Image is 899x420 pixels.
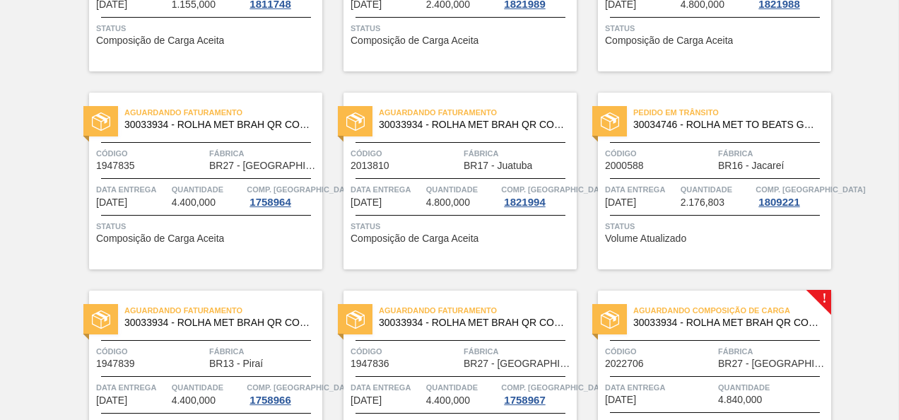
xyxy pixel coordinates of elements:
span: Quantidade [172,380,244,395]
span: 30034746 - ROLHA MET TO BEATS GREEN MIX [633,119,820,130]
span: 01/09/2025 [96,197,127,208]
span: 4.840,000 [718,395,762,405]
span: Aguardando Faturamento [124,303,322,317]
span: Fábrica [209,344,319,358]
span: Composição de Carga Aceita [96,35,224,46]
img: status [346,112,365,131]
span: Fábrica [718,146,828,161]
span: 1947835 [96,161,135,171]
div: 1809221 [756,197,802,208]
a: Comp. [GEOGRAPHIC_DATA]1758967 [501,380,573,406]
span: 1947836 [351,358,389,369]
span: Data entrega [605,182,677,197]
span: 2000588 [605,161,644,171]
span: BR27 - Nova Minas [718,358,828,369]
span: Status [351,219,573,233]
div: 1821994 [501,197,548,208]
div: 1758964 [247,197,293,208]
span: 08/09/2025 [605,395,636,405]
span: BR16 - Jacareí [718,161,784,171]
span: Quantidade [718,380,828,395]
span: BR13 - Piraí [209,358,263,369]
img: status [92,310,110,329]
span: 1947839 [96,358,135,369]
span: Fábrica [464,344,573,358]
span: Data entrega [351,380,423,395]
span: Pedido em Trânsito [633,105,831,119]
span: Código [605,344,715,358]
span: Comp. Carga [247,182,356,197]
span: Código [96,344,206,358]
span: 05/09/2025 [605,197,636,208]
span: Comp. Carga [501,380,611,395]
span: Aguardando Composição de Carga [633,303,831,317]
span: Data entrega [96,182,168,197]
span: BR27 - Nova Minas [209,161,319,171]
span: Volume Atualizado [605,233,686,244]
span: Status [605,21,828,35]
span: Status [96,219,319,233]
span: 30033934 - ROLHA MET BRAH QR CODE 021CX105 [124,317,311,328]
span: Fábrica [718,344,828,358]
span: 4.400,000 [172,395,216,406]
span: 30033934 - ROLHA MET BRAH QR CODE 021CX105 [633,317,820,328]
span: 4.400,000 [172,197,216,208]
span: Comp. Carga [501,182,611,197]
span: 30033934 - ROLHA MET BRAH QR CODE 021CX105 [124,119,311,130]
a: statusAguardando Faturamento30033934 - ROLHA MET BRAH QR CODE 021CX105Código2013810FábricaBR17 - ... [322,93,577,269]
span: BR17 - Juatuba [464,161,532,171]
span: Status [96,21,319,35]
a: Comp. [GEOGRAPHIC_DATA]1758964 [247,182,319,208]
span: Código [605,146,715,161]
span: BR27 - Nova Minas [464,358,573,369]
span: Código [351,146,460,161]
span: 2022706 [605,358,644,369]
span: Fábrica [209,146,319,161]
span: 08/09/2025 [351,395,382,406]
span: Código [96,146,206,161]
span: Data entrega [351,182,423,197]
span: Comp. Carga [756,182,865,197]
span: Quantidade [172,182,244,197]
a: Comp. [GEOGRAPHIC_DATA]1758966 [247,380,319,406]
span: Composição de Carga Aceita [351,35,478,46]
a: statusAguardando Faturamento30033934 - ROLHA MET BRAH QR CODE 021CX105Código1947835FábricaBR27 - ... [68,93,322,269]
img: status [92,112,110,131]
span: Aguardando Faturamento [124,105,322,119]
span: Data entrega [96,380,168,395]
span: 2.176,803 [681,197,724,208]
img: status [601,112,619,131]
span: Aguardando Faturamento [379,303,577,317]
span: Data entrega [605,380,715,395]
a: Comp. [GEOGRAPHIC_DATA]1809221 [756,182,828,208]
span: 30033934 - ROLHA MET BRAH QR CODE 021CX105 [379,119,565,130]
span: Comp. Carga [247,380,356,395]
span: 4.400,000 [426,395,470,406]
a: Comp. [GEOGRAPHIC_DATA]1821994 [501,182,573,208]
div: 1758967 [501,395,548,406]
img: status [346,310,365,329]
span: Quantidade [426,380,498,395]
span: Quantidade [681,182,753,197]
span: 4.800,000 [426,197,470,208]
span: Status [605,219,828,233]
span: Composição de Carga Aceita [351,233,478,244]
img: status [601,310,619,329]
span: 30033934 - ROLHA MET BRAH QR CODE 021CX105 [379,317,565,328]
span: 2013810 [351,161,389,171]
span: Composição de Carga Aceita [605,35,733,46]
span: Status [351,21,573,35]
span: Código [351,344,460,358]
span: Quantidade [426,182,498,197]
div: 1758966 [247,395,293,406]
a: statusPedido em Trânsito30034746 - ROLHA MET TO BEATS GREEN MIXCódigo2000588FábricaBR16 - Jacareí... [577,93,831,269]
span: Composição de Carga Aceita [96,233,224,244]
span: 04/09/2025 [351,197,382,208]
span: Aguardando Faturamento [379,105,577,119]
span: 08/09/2025 [96,395,127,406]
span: Fábrica [464,146,573,161]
